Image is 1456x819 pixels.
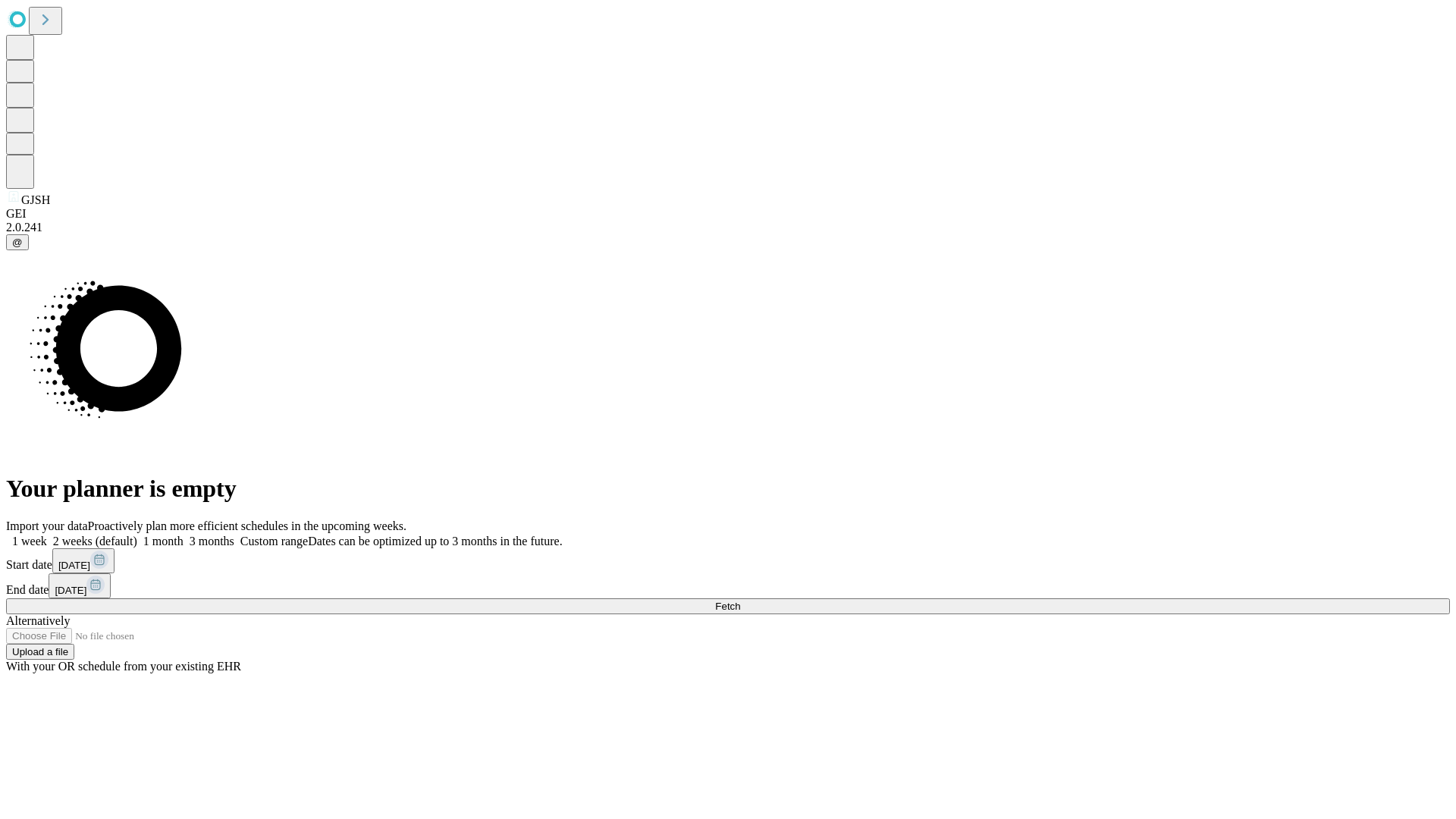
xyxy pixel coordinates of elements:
span: 3 months [190,535,234,548]
span: Import your data [6,519,88,532]
button: Fetch [6,598,1450,614]
h1: Your planner is empty [6,475,1450,503]
span: [DATE] [58,560,90,571]
button: [DATE] [52,548,115,573]
span: With your OR schedule from your existing EHR [6,660,241,673]
button: [DATE] [49,573,111,598]
span: Custom range [240,535,308,548]
span: Proactively plan more efficient schedules in the upcoming weeks. [88,519,406,532]
div: 2.0.241 [6,221,1450,234]
button: @ [6,234,29,250]
div: Start date [6,548,1450,573]
button: Upload a file [6,644,74,660]
span: 1 month [143,535,184,548]
span: 1 week [12,535,47,548]
span: GJSH [21,193,50,206]
span: Alternatively [6,614,70,627]
div: GEI [6,207,1450,221]
span: @ [12,237,23,248]
span: Dates can be optimized up to 3 months in the future. [308,535,562,548]
span: [DATE] [55,585,86,596]
span: Fetch [715,601,740,612]
span: 2 weeks (default) [53,535,137,548]
div: End date [6,573,1450,598]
